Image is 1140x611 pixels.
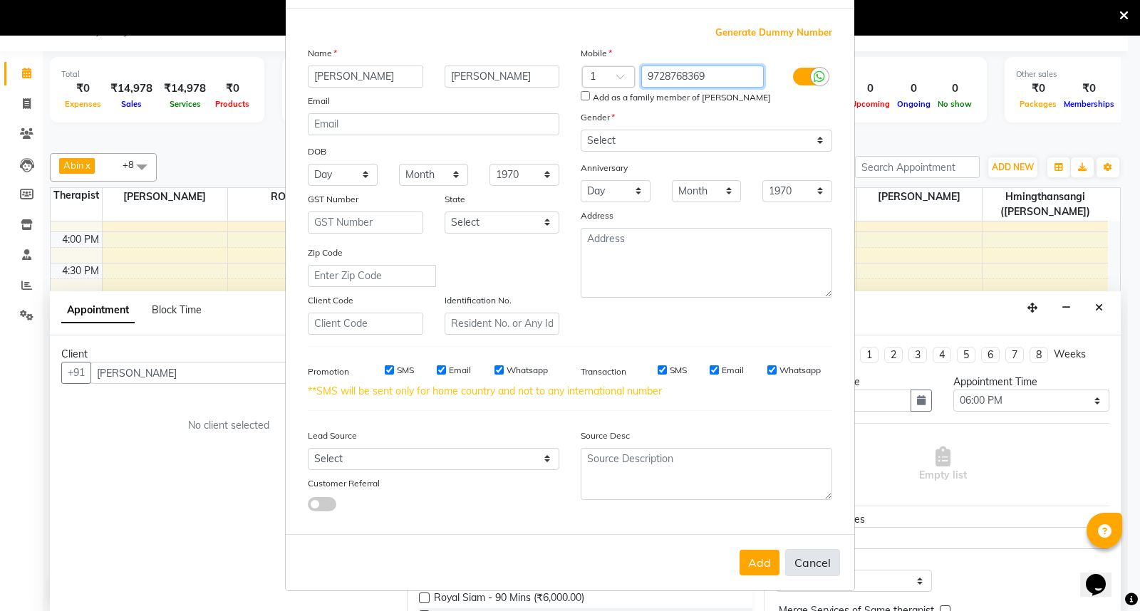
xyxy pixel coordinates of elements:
[581,429,630,442] label: Source Desc
[740,550,779,575] button: Add
[670,364,687,377] label: SMS
[581,162,628,174] label: Anniversary
[308,95,330,108] label: Email
[308,246,343,259] label: Zip Code
[308,193,358,206] label: GST Number
[445,66,560,88] input: Last Name
[581,47,612,60] label: Mobile
[581,111,615,124] label: Gender
[641,66,765,88] input: Mobile
[445,193,465,206] label: State
[308,265,436,287] input: Enter Zip Code
[308,384,832,399] div: **SMS will be sent only for home country and not to any international number
[785,549,840,576] button: Cancel
[445,294,512,307] label: Identification No.
[308,145,326,158] label: DOB
[308,294,353,307] label: Client Code
[308,313,423,335] input: Client Code
[308,429,357,442] label: Lead Source
[715,26,832,40] span: Generate Dummy Number
[581,365,626,378] label: Transaction
[449,364,471,377] label: Email
[722,364,744,377] label: Email
[581,209,613,222] label: Address
[593,91,771,104] label: Add as a family member of [PERSON_NAME]
[779,364,821,377] label: Whatsapp
[445,313,560,335] input: Resident No. or Any Id
[308,66,423,88] input: First Name
[308,113,559,135] input: Email
[308,47,337,60] label: Name
[308,365,349,378] label: Promotion
[308,477,380,490] label: Customer Referral
[308,211,423,234] input: GST Number
[397,364,414,377] label: SMS
[507,364,548,377] label: Whatsapp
